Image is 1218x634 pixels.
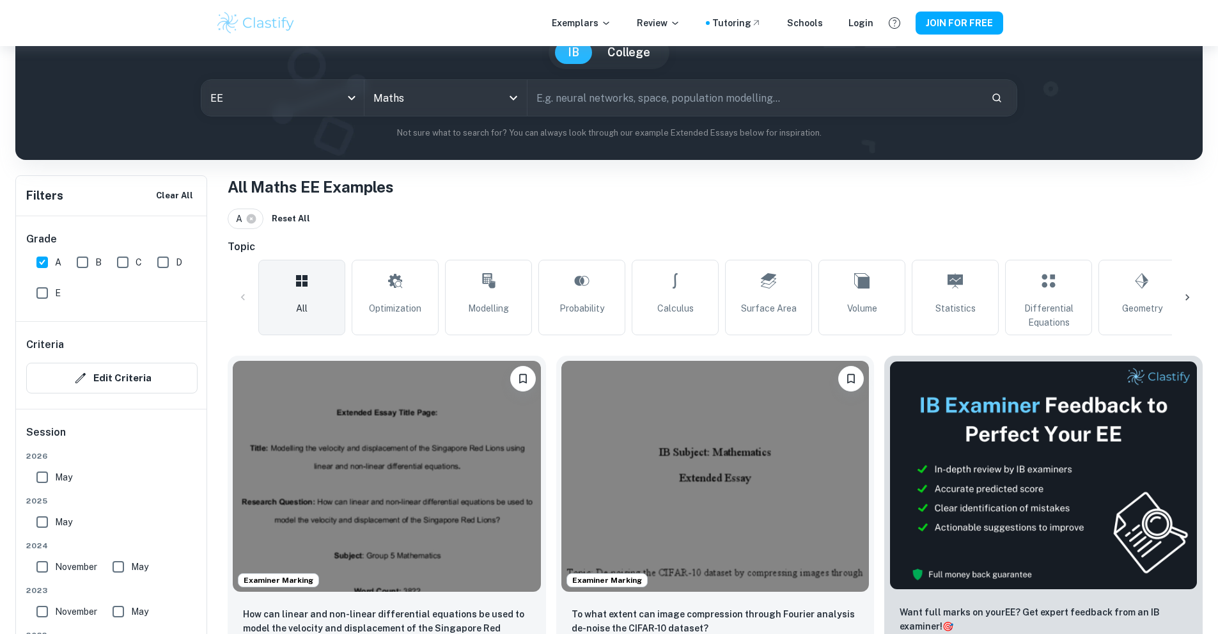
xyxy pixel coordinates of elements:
[26,585,198,596] span: 2023
[131,560,148,574] span: May
[296,301,308,315] span: All
[595,41,663,64] button: College
[233,361,541,592] img: Maths EE example thumbnail: How can linear and non-linear differenti
[95,255,102,269] span: B
[236,212,248,226] span: A
[269,209,313,228] button: Reset All
[657,301,694,315] span: Calculus
[228,175,1203,198] h1: All Maths EE Examples
[26,495,198,507] span: 2025
[55,560,97,574] span: November
[468,301,509,315] span: Modelling
[712,16,761,30] a: Tutoring
[567,575,647,586] span: Examiner Marking
[26,363,198,393] button: Edit Criteria
[527,80,981,116] input: E.g. neural networks, space, population modelling...
[847,301,877,315] span: Volume
[26,450,198,462] span: 2026
[215,10,297,36] img: Clastify logo
[153,186,196,205] button: Clear All
[26,540,198,551] span: 2024
[176,255,182,269] span: D
[55,515,72,529] span: May
[26,127,1192,139] p: Not sure what to search for? You can always look through our example Extended Essays below for in...
[559,301,604,315] span: Probability
[884,12,905,34] button: Help and Feedback
[131,605,148,619] span: May
[838,366,864,392] button: Please log in to bookmark exemplars
[561,361,870,592] img: Maths EE example thumbnail: To what extent can image compression thr
[510,366,536,392] button: Please log in to bookmark exemplars
[916,12,1003,35] button: JOIN FOR FREE
[1122,301,1162,315] span: Geometry
[787,16,823,30] a: Schools
[942,621,953,631] span: 🎯
[228,239,1203,255] h6: Topic
[986,87,1008,109] button: Search
[1011,301,1086,329] span: Differential Equations
[55,605,97,619] span: November
[637,16,680,30] p: Review
[26,337,64,353] h6: Criteria
[26,232,198,247] h6: Grade
[55,470,72,484] span: May
[900,605,1187,633] p: Want full marks on your EE ? Get expert feedback from an IB examiner!
[935,301,976,315] span: Statistics
[55,255,61,269] span: A
[741,301,797,315] span: Surface Area
[555,41,592,64] button: IB
[238,575,318,586] span: Examiner Marking
[136,255,142,269] span: C
[228,209,263,229] div: A
[552,16,611,30] p: Exemplars
[55,286,61,300] span: E
[889,361,1198,590] img: Thumbnail
[848,16,873,30] a: Login
[26,425,198,450] h6: Session
[201,80,364,116] div: EE
[369,301,421,315] span: Optimization
[504,89,522,107] button: Open
[26,187,63,205] h6: Filters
